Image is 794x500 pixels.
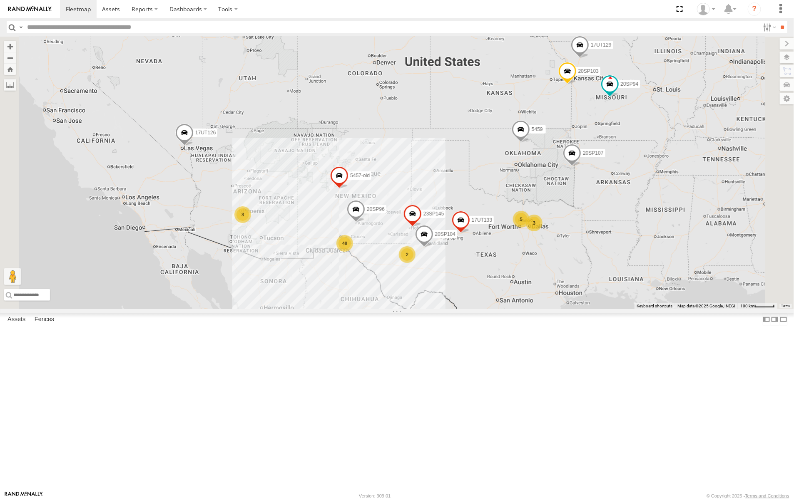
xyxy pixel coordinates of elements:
div: Version: 309.01 [359,493,391,498]
span: 5459 [532,126,543,132]
label: Assets [3,314,30,325]
img: rand-logo.svg [8,6,52,12]
span: 20SP103 [578,68,598,74]
div: 3 [526,215,543,231]
span: 100 km [740,304,754,308]
label: Map Settings [780,93,794,104]
span: 20SP94 [620,81,638,87]
div: 5 [513,211,530,228]
label: Measure [4,79,16,91]
div: 3 [234,206,251,223]
button: Drag Pegman onto the map to open Street View [4,268,21,285]
div: 2 [399,246,416,263]
span: Map data ©2025 Google, INEGI [677,304,735,308]
button: Keyboard shortcuts [637,303,672,309]
span: 17UT126 [195,130,216,136]
label: Fences [30,314,58,325]
span: 17UT129 [591,42,611,48]
span: 5457-old [350,173,370,178]
span: 23SP145 [423,211,443,217]
label: Search Query [17,21,24,33]
div: Carlos Vazquez [694,3,718,15]
a: Terms (opens in new tab) [782,304,790,308]
div: © Copyright 2025 - [707,493,789,498]
label: Search Filter Options [760,21,778,33]
button: Map Scale: 100 km per 45 pixels [738,303,777,309]
span: 20SP96 [367,206,385,212]
button: Zoom in [4,41,16,52]
a: Terms and Conditions [745,493,789,498]
a: Visit our Website [5,492,43,500]
span: 17UT133 [471,217,492,223]
label: Dock Summary Table to the Left [762,313,771,325]
div: 48 [336,235,353,252]
i: ? [748,2,761,16]
label: Dock Summary Table to the Right [771,313,779,325]
span: 20SP107 [583,150,603,156]
button: Zoom out [4,52,16,64]
span: 20SP104 [435,231,455,237]
label: Hide Summary Table [779,313,788,325]
button: Zoom Home [4,64,16,75]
